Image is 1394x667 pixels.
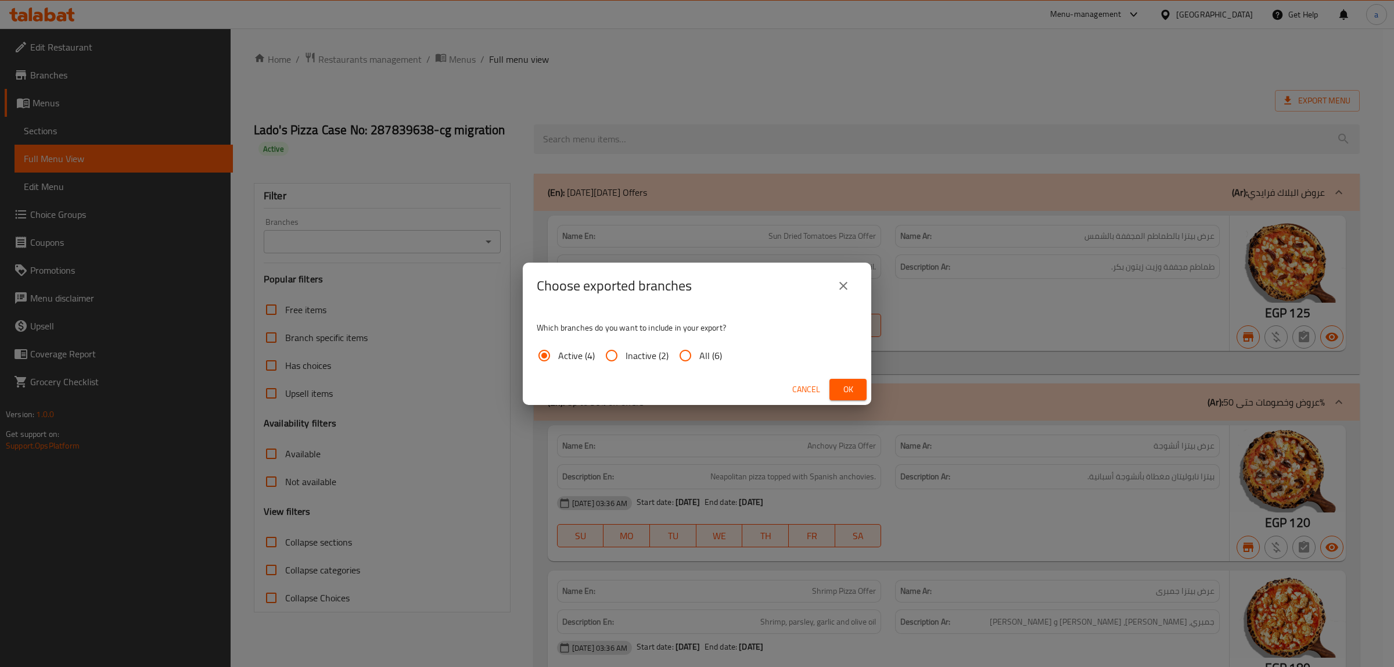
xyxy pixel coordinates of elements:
p: Which branches do you want to include in your export? [537,322,857,333]
button: Ok [829,379,867,400]
h2: Choose exported branches [537,277,692,295]
button: close [829,272,857,300]
span: Inactive (2) [626,349,669,363]
button: Cancel [788,379,825,400]
span: All (6) [699,349,722,363]
span: Ok [839,382,857,397]
span: Cancel [792,382,820,397]
span: Active (4) [558,349,595,363]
